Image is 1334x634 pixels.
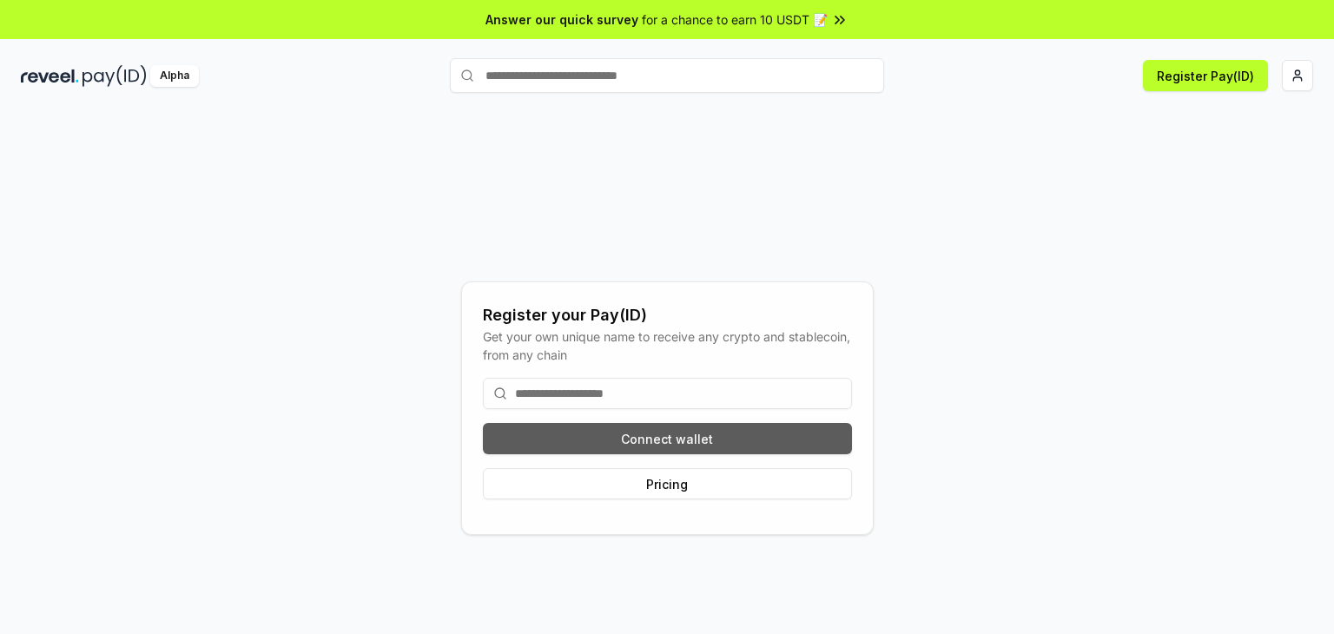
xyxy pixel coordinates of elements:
span: for a chance to earn 10 USDT 📝 [642,10,828,29]
div: Register your Pay(ID) [483,303,852,327]
button: Register Pay(ID) [1143,60,1268,91]
button: Pricing [483,468,852,499]
img: reveel_dark [21,65,79,87]
img: pay_id [83,65,147,87]
div: Alpha [150,65,199,87]
button: Connect wallet [483,423,852,454]
div: Get your own unique name to receive any crypto and stablecoin, from any chain [483,327,852,364]
span: Answer our quick survey [485,10,638,29]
